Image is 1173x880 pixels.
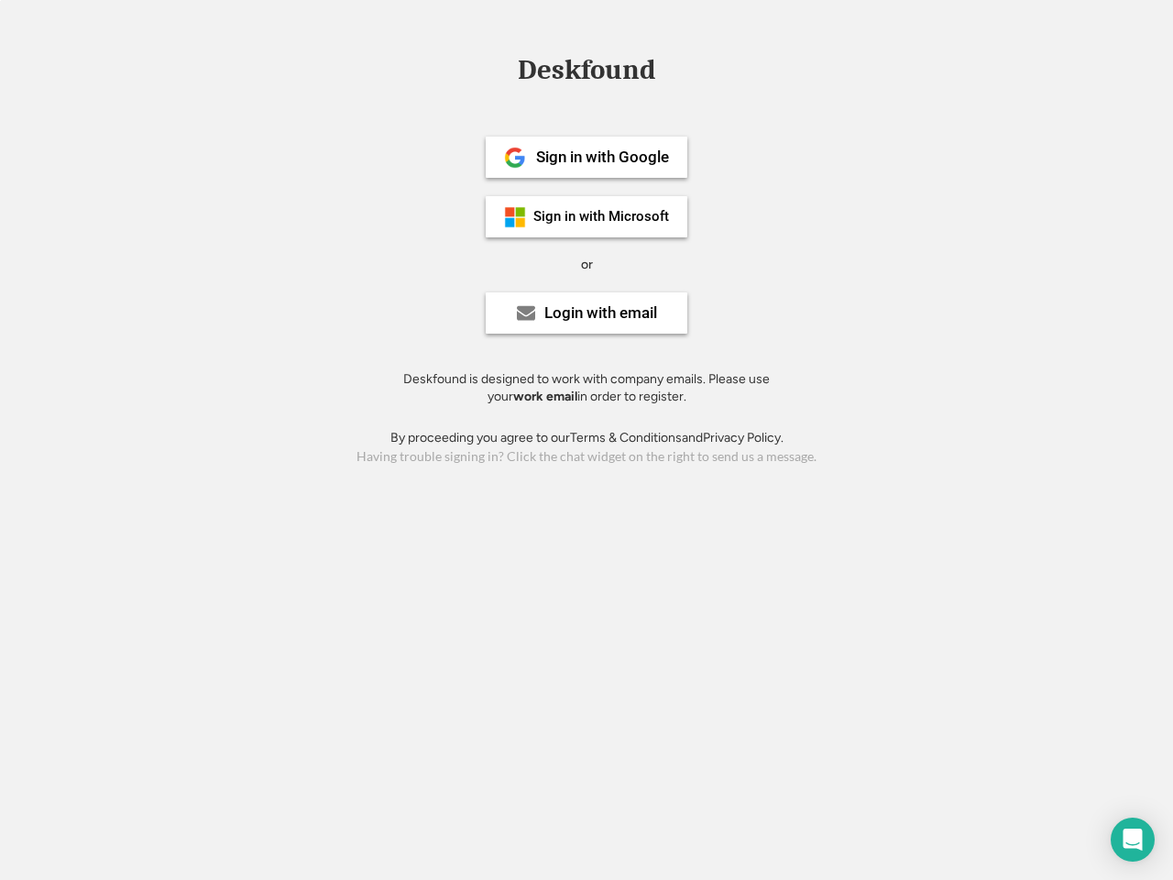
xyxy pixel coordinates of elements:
a: Terms & Conditions [570,430,682,445]
div: Deskfound is designed to work with company emails. Please use your in order to register. [380,370,793,406]
img: 1024px-Google__G__Logo.svg.png [504,147,526,169]
div: Login with email [544,305,657,321]
div: Sign in with Google [536,149,669,165]
strong: work email [513,389,577,404]
img: ms-symbollockup_mssymbol_19.png [504,206,526,228]
div: Sign in with Microsoft [533,210,669,224]
div: or [581,256,593,274]
div: Deskfound [509,56,664,84]
div: Open Intercom Messenger [1111,818,1155,862]
a: Privacy Policy. [703,430,784,445]
div: By proceeding you agree to our and [390,429,784,447]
